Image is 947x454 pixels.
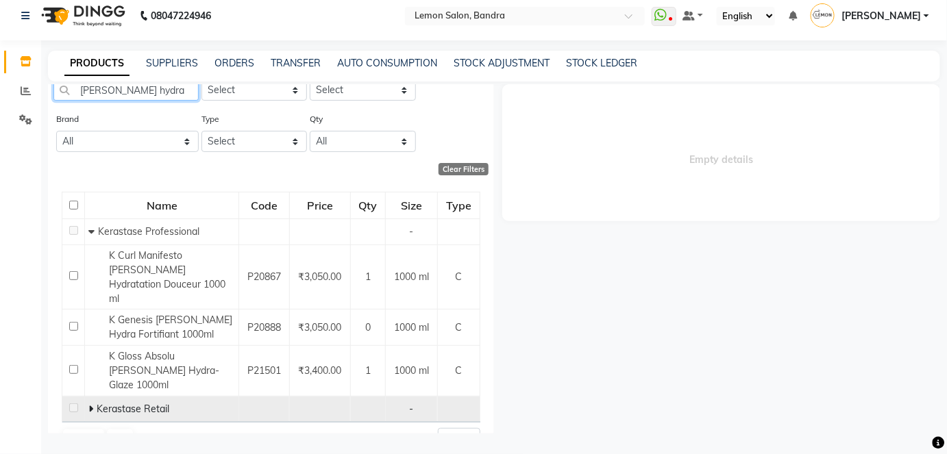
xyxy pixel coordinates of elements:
[98,225,199,238] span: Kerastase Professional
[88,403,97,415] span: Expand Row
[86,193,238,218] div: Name
[56,113,79,125] label: Brand
[271,57,321,69] a: TRANSFER
[365,321,371,333] span: 0
[455,321,462,333] span: C
[394,321,429,333] span: 1000 ml
[409,403,413,415] span: -
[455,364,462,377] span: C
[109,314,232,340] span: K Genesis [PERSON_NAME] Hydra Fortifiant 1000ml
[394,270,429,283] span: 1000 ml
[454,57,550,69] a: STOCK ADJUSTMENT
[201,113,219,125] label: Type
[566,57,637,69] a: STOCK LEDGER
[53,79,199,101] input: Search by product name or code
[240,193,288,218] div: Code
[409,225,413,238] span: -
[298,270,341,283] span: ₹3,050.00
[298,364,341,377] span: ₹3,400.00
[811,3,835,27] img: Aquib Khan
[146,57,198,69] a: SUPPLIERS
[337,57,437,69] a: AUTO CONSUMPTION
[365,364,371,377] span: 1
[247,364,281,377] span: P21501
[109,350,219,391] span: K Gloss Absolu [PERSON_NAME] Hydra-Glaze 1000ml
[310,113,323,125] label: Qty
[502,84,940,221] span: Empty details
[291,193,349,218] div: Price
[298,321,341,333] span: ₹3,050.00
[386,193,436,218] div: Size
[64,51,130,76] a: PRODUCTS
[247,270,281,283] span: P20867
[97,403,169,415] span: Kerastase Retail
[455,270,462,283] span: C
[88,225,98,238] span: Collapse Row
[214,57,254,69] a: ORDERS
[841,9,921,23] span: [PERSON_NAME]
[247,321,281,333] span: P20888
[394,364,429,377] span: 1000 ml
[439,163,489,175] div: Clear Filters
[439,193,479,218] div: Type
[365,270,371,283] span: 1
[352,193,384,218] div: Qty
[109,249,225,305] span: K Curl Manifesto [PERSON_NAME] Hydratation Douceur 1000 ml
